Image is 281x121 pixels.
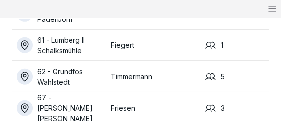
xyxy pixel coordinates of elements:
[205,40,269,51] div: 1
[106,61,200,92] td: Timmermann
[205,103,269,114] div: 3
[17,35,106,56] a: 61 - Lumberg II Schalksmühle
[106,30,200,61] td: Fiegert
[205,71,269,82] div: 5
[17,66,106,87] a: 62 - Grundfos Wahlstedt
